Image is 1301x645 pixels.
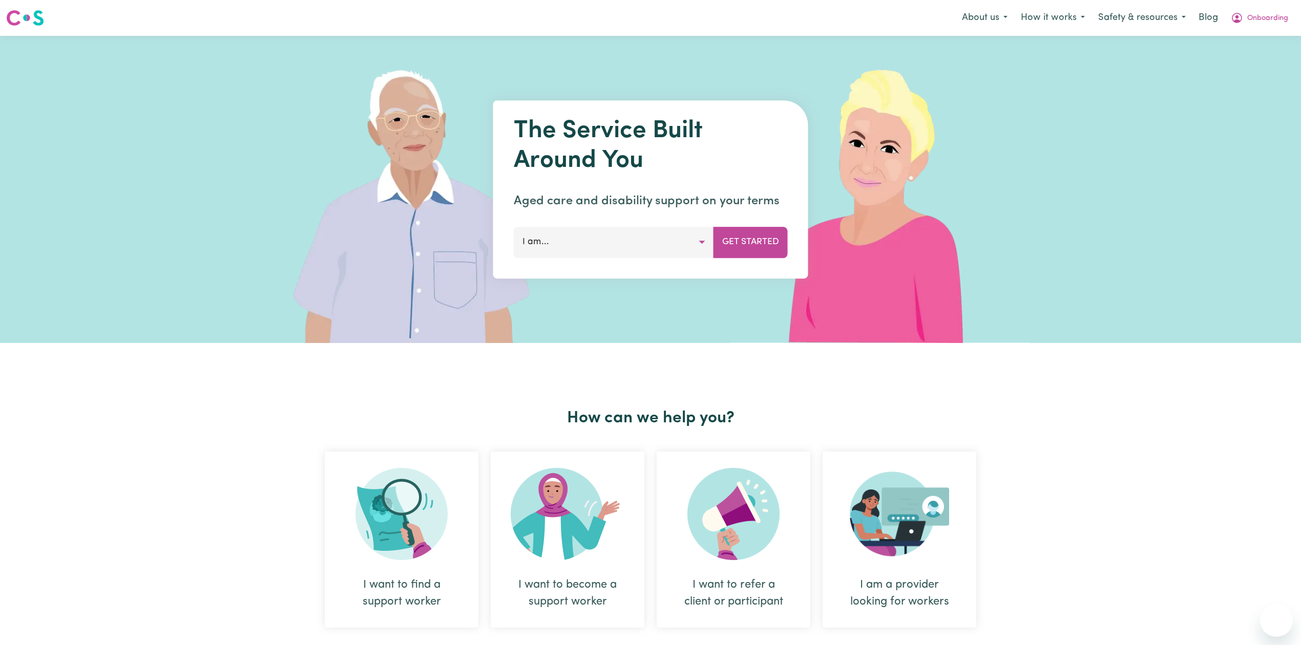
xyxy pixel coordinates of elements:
div: I want to refer a client or participant [681,576,786,610]
div: I want to find a support worker [349,576,454,610]
button: I am... [514,227,714,257]
img: Careseekers logo [6,9,44,27]
div: I want to refer a client or participant [657,451,810,628]
div: I want to become a support worker [491,451,644,628]
a: Blog [1192,7,1224,29]
img: Search [355,468,448,560]
h2: How can we help you? [319,408,982,428]
span: Onboarding [1247,13,1288,24]
div: I want to find a support worker [325,451,478,628]
button: My Account [1224,7,1295,29]
div: I am a provider looking for workers [823,451,976,628]
button: Get Started [714,227,788,257]
div: I am a provider looking for workers [847,576,952,610]
button: About us [955,7,1014,29]
img: Become Worker [511,468,624,560]
a: Careseekers logo [6,6,44,30]
iframe: Button to launch messaging window [1260,604,1293,637]
img: Refer [687,468,780,560]
h1: The Service Built Around You [514,117,788,176]
button: How it works [1014,7,1092,29]
p: Aged care and disability support on your terms [514,192,788,210]
img: Provider [850,468,949,560]
div: I want to become a support worker [515,576,620,610]
button: Safety & resources [1092,7,1192,29]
